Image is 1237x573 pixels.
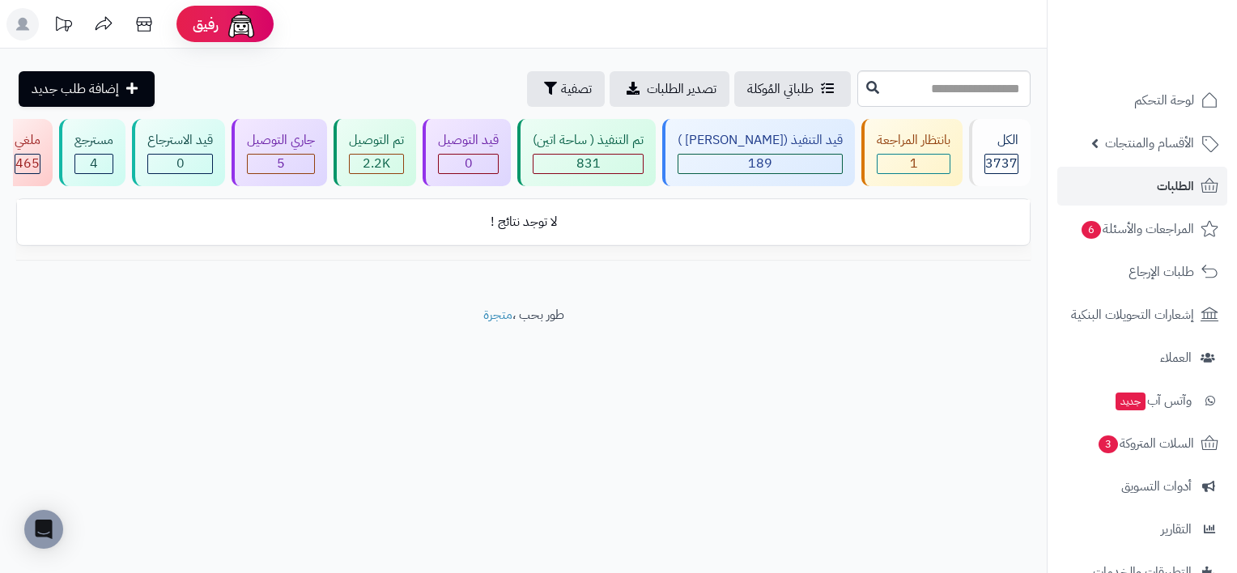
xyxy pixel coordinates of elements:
div: قيد الاسترجاع [147,131,213,150]
span: 0 [176,154,185,173]
a: إضافة طلب جديد [19,71,155,107]
span: 831 [576,154,601,173]
span: لوحة التحكم [1134,89,1194,112]
div: تم التوصيل [349,131,404,150]
div: 0 [439,155,498,173]
span: تصفية [561,79,592,99]
div: 1 [878,155,950,173]
div: جاري التوصيل [247,131,315,150]
span: 0 [465,154,473,173]
a: وآتس آبجديد [1057,381,1227,420]
div: 189 [678,155,842,173]
span: 2.2K [363,154,390,173]
span: طلباتي المُوكلة [747,79,814,99]
a: متجرة [483,305,512,325]
a: إشعارات التحويلات البنكية [1057,295,1227,334]
span: العملاء [1160,346,1192,369]
span: طلبات الإرجاع [1129,261,1194,283]
img: logo-2.png [1127,41,1222,75]
div: 4 [75,155,113,173]
div: ملغي [15,131,40,150]
span: 189 [748,154,772,173]
span: أدوات التسويق [1121,475,1192,498]
a: طلباتي المُوكلة [734,71,851,107]
div: بانتظار المراجعة [877,131,950,150]
div: تم التنفيذ ( ساحة اتين) [533,131,644,150]
div: 831 [533,155,643,173]
a: قيد التوصيل 0 [419,119,514,186]
td: لا توجد نتائج ! [17,200,1030,244]
div: قيد التنفيذ ([PERSON_NAME] ) [678,131,843,150]
span: جديد [1116,393,1146,410]
span: 5 [277,154,285,173]
a: تم التنفيذ ( ساحة اتين) 831 [514,119,659,186]
div: الكل [984,131,1018,150]
a: قيد التنفيذ ([PERSON_NAME] ) 189 [659,119,858,186]
span: الطلبات [1157,175,1194,197]
div: 0 [148,155,212,173]
span: 3 [1099,435,1118,453]
div: 2242 [350,155,403,173]
a: مسترجع 4 [56,119,129,186]
span: تصدير الطلبات [647,79,716,99]
a: أدوات التسويق [1057,467,1227,506]
a: بانتظار المراجعة 1 [858,119,966,186]
span: إضافة طلب جديد [32,79,119,99]
a: تصدير الطلبات [610,71,729,107]
a: التقارير [1057,510,1227,549]
a: الطلبات [1057,167,1227,206]
span: 3737 [985,154,1018,173]
a: العملاء [1057,338,1227,377]
span: رفيق [193,15,219,34]
a: طلبات الإرجاع [1057,253,1227,291]
button: تصفية [527,71,605,107]
a: قيد الاسترجاع 0 [129,119,228,186]
img: ai-face.png [225,8,257,40]
a: تم التوصيل 2.2K [330,119,419,186]
a: السلات المتروكة3 [1057,424,1227,463]
div: 5 [248,155,314,173]
span: 6 [1082,221,1101,239]
div: مسترجع [74,131,113,150]
span: السلات المتروكة [1097,432,1194,455]
a: لوحة التحكم [1057,81,1227,120]
div: قيد التوصيل [438,131,499,150]
a: تحديثات المنصة [43,8,83,45]
a: المراجعات والأسئلة6 [1057,210,1227,248]
a: جاري التوصيل 5 [228,119,330,186]
div: 465 [15,155,40,173]
span: إشعارات التحويلات البنكية [1071,303,1194,326]
span: وآتس آب [1114,389,1192,412]
span: 4 [90,154,98,173]
a: الكل3737 [966,119,1034,186]
div: Open Intercom Messenger [24,510,63,549]
span: الأقسام والمنتجات [1105,132,1194,155]
span: 465 [15,154,40,173]
span: 1 [910,154,918,173]
span: التقارير [1161,518,1192,541]
span: المراجعات والأسئلة [1080,218,1194,240]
